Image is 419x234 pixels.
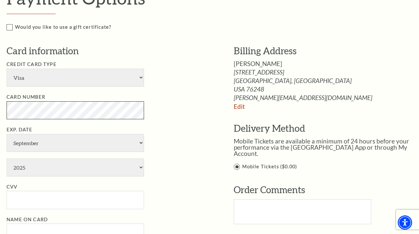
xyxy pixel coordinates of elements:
label: Card Number [7,94,45,100]
label: Name on Card [7,217,48,222]
span: Order Comments [234,184,305,195]
div: Accessibility Menu [398,215,412,230]
label: CVV [7,184,18,190]
select: Single select [7,69,144,87]
select: Exp. Date [7,159,144,176]
label: Credit Card Type [7,61,57,67]
span: [PERSON_NAME] [234,60,282,67]
select: Exp. Date [7,134,144,152]
h3: Card information [7,44,214,58]
a: Edit [234,103,245,110]
span: Billing Address [234,45,297,56]
label: Exp. Date [7,127,33,132]
span: Delivery Method [234,123,305,134]
textarea: Text area [234,199,371,224]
